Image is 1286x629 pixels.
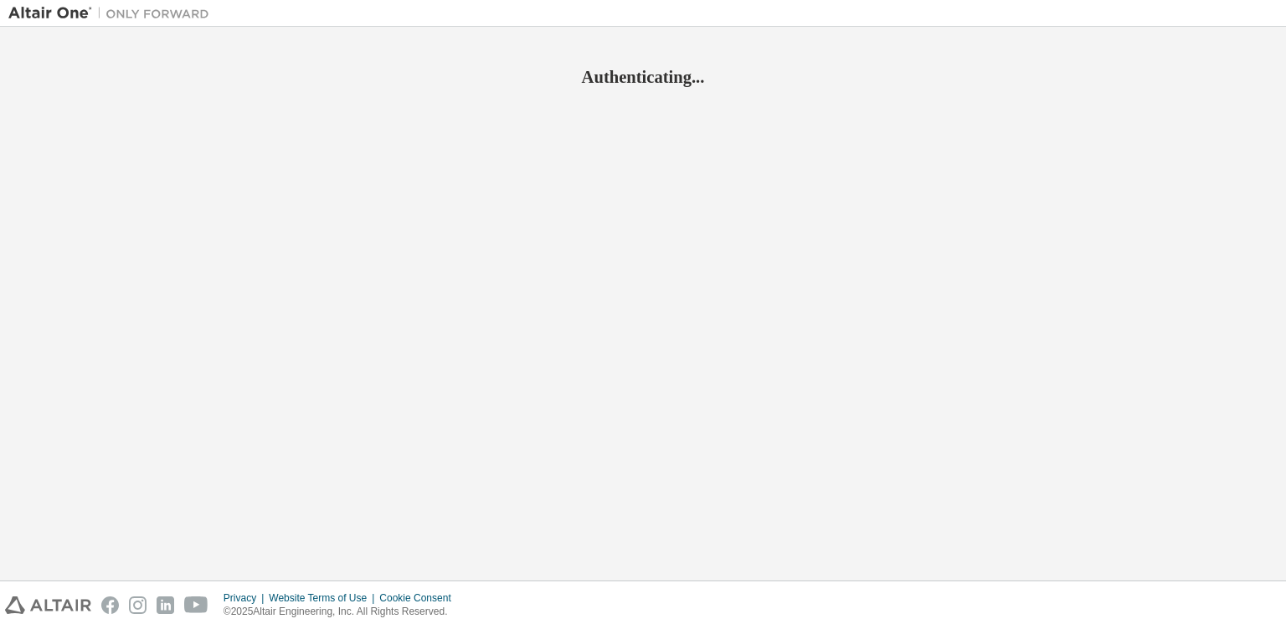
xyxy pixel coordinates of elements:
[379,591,460,605] div: Cookie Consent
[184,596,208,614] img: youtube.svg
[224,591,269,605] div: Privacy
[8,66,1278,88] h2: Authenticating...
[224,605,461,619] p: © 2025 Altair Engineering, Inc. All Rights Reserved.
[8,5,218,22] img: Altair One
[101,596,119,614] img: facebook.svg
[269,591,379,605] div: Website Terms of Use
[5,596,91,614] img: altair_logo.svg
[129,596,147,614] img: instagram.svg
[157,596,174,614] img: linkedin.svg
